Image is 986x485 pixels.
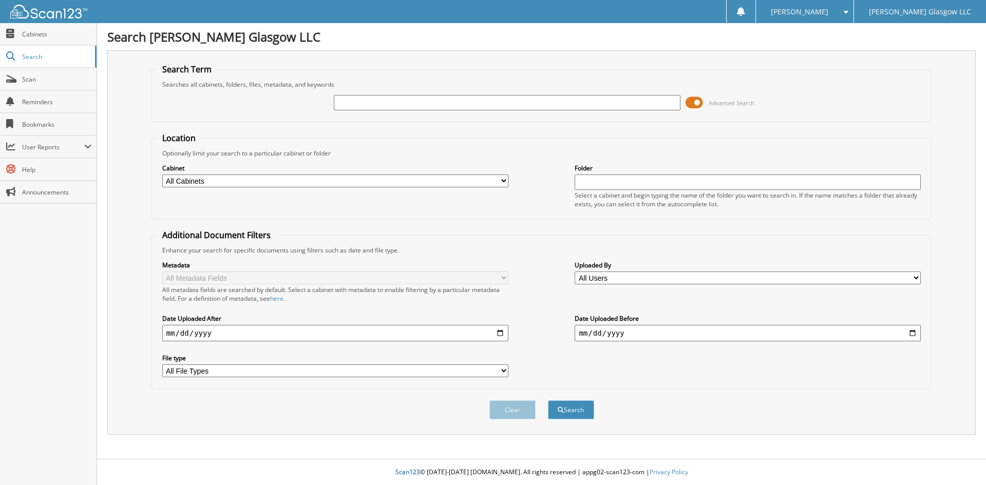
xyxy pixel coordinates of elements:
[22,98,91,106] span: Reminders
[869,9,971,15] span: [PERSON_NAME] Glasgow LLC
[107,28,976,45] h1: Search [PERSON_NAME] Glasgow LLC
[10,5,87,18] img: scan123-logo-white.svg
[270,294,283,303] a: here
[162,285,508,303] div: All metadata fields are searched by default. Select a cabinet with metadata to enable filtering b...
[650,468,688,476] a: Privacy Policy
[157,149,926,158] div: Optionally limit your search to a particular cabinet or folder
[22,75,91,84] span: Scan
[22,143,84,151] span: User Reports
[157,80,926,89] div: Searches all cabinets, folders, files, metadata, and keywords
[22,165,91,174] span: Help
[157,64,217,75] legend: Search Term
[575,164,921,172] label: Folder
[162,164,508,172] label: Cabinet
[575,191,921,208] div: Select a cabinet and begin typing the name of the folder you want to search in. If the name match...
[162,354,508,362] label: File type
[575,261,921,269] label: Uploaded By
[157,246,926,255] div: Enhance your search for specific documents using filters such as date and file type.
[771,9,828,15] span: [PERSON_NAME]
[489,400,536,419] button: Clear
[162,314,508,323] label: Date Uploaded After
[162,261,508,269] label: Metadata
[395,468,420,476] span: Scan123
[22,188,91,197] span: Announcements
[22,52,90,61] span: Search
[548,400,594,419] button: Search
[157,229,276,241] legend: Additional Document Filters
[935,436,986,485] iframe: Chat Widget
[575,325,921,341] input: end
[157,132,201,144] legend: Location
[97,460,986,485] div: © [DATE]-[DATE] [DOMAIN_NAME]. All rights reserved | appg02-scan123-com |
[709,99,754,107] span: Advanced Search
[575,314,921,323] label: Date Uploaded Before
[162,325,508,341] input: start
[22,120,91,129] span: Bookmarks
[22,30,91,38] span: Cabinets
